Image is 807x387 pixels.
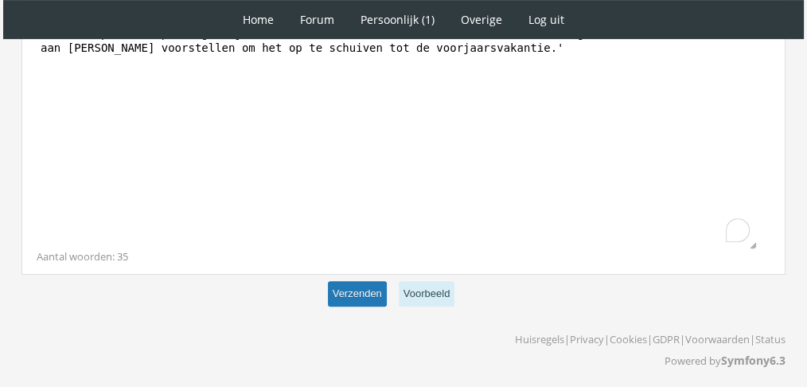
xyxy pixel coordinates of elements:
[515,332,564,346] a: Huisregels
[328,281,387,307] button: Verzenden
[515,347,786,374] p: Powered by
[515,326,786,347] p: | | | | |
[685,332,750,346] a: Voorwaarden
[570,332,604,346] a: Privacy
[721,353,786,368] a: Symfony6.3
[653,332,680,346] a: GDPR
[37,249,770,264] div: Aantal woorden: 35
[399,281,455,307] button: Voorbeeld
[610,332,647,346] a: Cookies
[770,353,786,368] strong: 6.3
[755,332,786,346] a: Status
